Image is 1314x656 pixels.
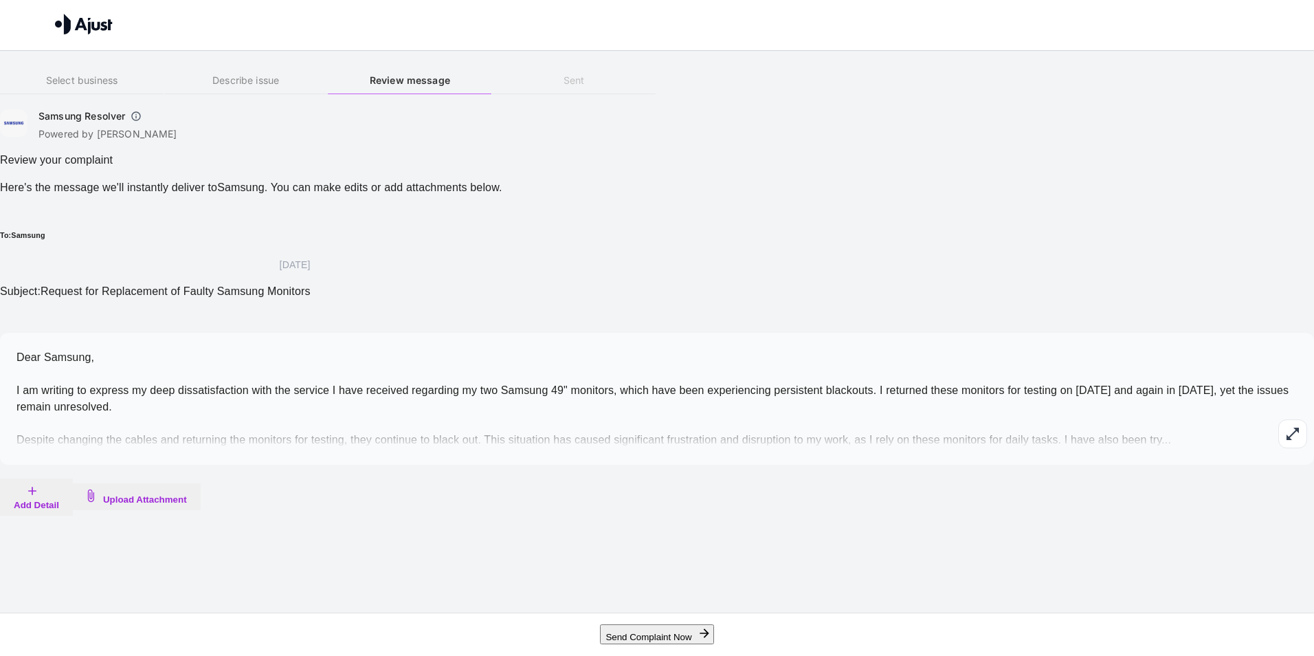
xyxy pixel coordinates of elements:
[492,73,656,88] h6: Sent
[164,73,328,88] h6: Describe issue
[600,624,713,644] button: Send Complaint Now
[16,351,1289,446] span: Dear Samsung, I am writing to express my deep dissatisfaction with the service I have received re...
[38,109,125,123] h6: Samsung Resolver
[73,483,201,510] button: Upload Attachment
[328,73,491,88] h6: Review message
[55,14,113,34] img: Ajust
[38,127,177,141] p: Powered by [PERSON_NAME]
[1161,434,1171,446] span: ...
